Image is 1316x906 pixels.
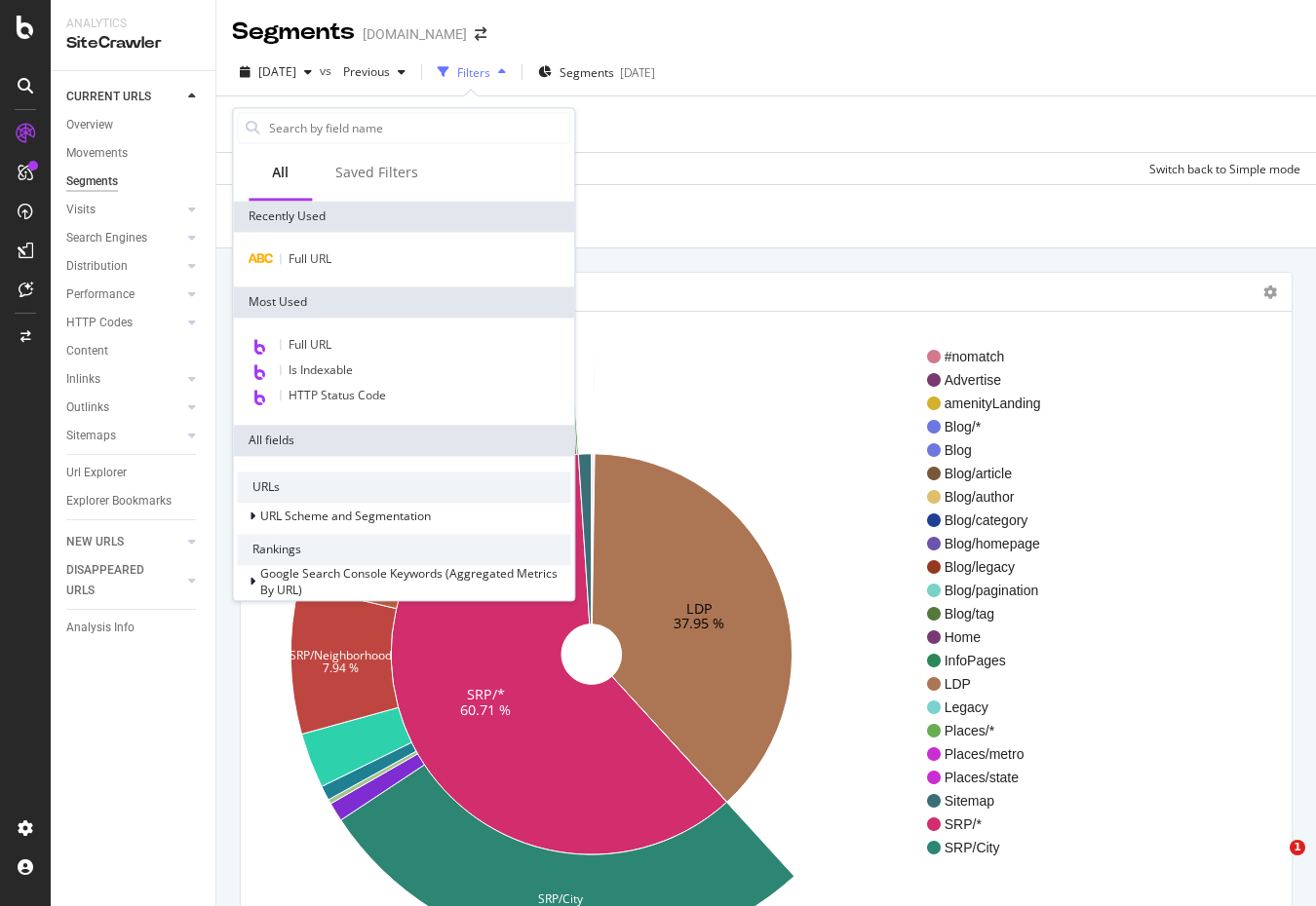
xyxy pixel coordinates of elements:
[66,369,182,390] a: Inlinks
[66,284,182,305] a: Performance
[945,440,1041,460] span: Blog
[237,534,570,565] div: Rankings
[66,560,165,601] div: DISAPPEARED URLS
[1149,161,1300,177] div: Switch back to Simple mode
[66,228,182,248] a: Search Engines
[233,286,574,318] div: Most Used
[945,838,1041,857] span: SRP/City
[945,814,1041,834] span: SRP/*
[945,627,1041,647] span: Home
[335,63,390,80] span: Previous
[66,618,135,638] div: Analysis Info
[945,721,1041,740] span: Places/*
[320,62,335,79] span: vs
[945,347,1041,366] span: #nomatch
[66,256,182,277] a: Distribution
[945,487,1041,507] span: Blog/author
[66,397,109,418] div: Outlinks
[66,618,202,638] a: Analysis Info
[66,426,116,446] div: Sitemaps
[945,370,1041,390] span: Advertise
[460,699,511,718] text: 60.71 %
[290,646,392,662] text: SRP/Neighborhood
[232,16,355,49] div: Segments
[363,24,467,44] div: [DOMAIN_NAME]
[66,341,108,361] div: Content
[1290,840,1305,855] span: 1
[457,64,490,81] div: Filters
[430,57,514,88] button: Filters
[66,532,124,552] div: NEW URLS
[66,115,113,135] div: Overview
[66,313,133,333] div: HTTP Codes
[66,200,182,220] a: Visits
[467,685,505,703] text: SRP/*
[66,369,100,390] div: Inlinks
[66,171,202,192] a: Segments
[267,113,569,142] input: Search by field name
[66,426,182,446] a: Sitemaps
[258,63,296,80] span: 2025 Oct. 11th
[530,57,663,88] button: Segments[DATE]
[66,143,128,164] div: Movements
[66,491,202,511] a: Explorer Bookmarks
[66,560,182,601] a: DISAPPEARED URLS
[1142,153,1300,184] button: Switch back to Simple mode
[945,464,1041,483] span: Blog/article
[674,614,724,632] text: 37.95 %
[945,674,1041,694] span: LDP
[945,768,1041,787] span: Places/state
[945,791,1041,811] span: Sitemap
[260,509,431,525] span: URL Scheme and Segmentation
[66,463,127,483] div: Url Explorer
[233,201,574,232] div: Recently Used
[945,417,1041,436] span: Blog/*
[66,32,200,55] div: SiteCrawler
[66,397,182,418] a: Outlinks
[335,57,413,88] button: Previous
[945,581,1041,600] span: Blog/pagination
[66,87,182,107] a: CURRENT URLS
[66,463,202,483] a: Url Explorer
[66,313,182,333] a: HTTP Codes
[260,565,558,598] span: Google Search Console Keywords (Aggregated Metrics By URL)
[945,698,1041,717] span: Legacy
[66,115,202,135] a: Overview
[66,16,200,32] div: Analytics
[620,64,655,81] div: [DATE]
[289,387,386,403] span: HTTP Status Code
[232,57,320,88] button: [DATE]
[66,200,96,220] div: Visits
[66,228,147,248] div: Search Engines
[66,256,128,277] div: Distribution
[233,425,574,456] div: All fields
[1250,840,1297,887] iframe: Intercom live chat
[66,532,182,552] a: NEW URLS
[945,394,1041,413] span: amenityLanding
[289,361,353,378] span: Is Indexable
[66,491,172,511] div: Explorer Bookmarks
[289,336,331,353] span: Full URL
[1263,285,1277,299] i: Options
[945,534,1041,553] span: Blog/homepage
[686,598,713,617] text: LDP
[475,27,486,41] div: arrow-right-arrow-left
[66,284,135,305] div: Performance
[945,510,1041,530] span: Blog/category
[66,341,202,361] a: Content
[945,604,1041,623] span: Blog/tag
[945,744,1041,764] span: Places/metro
[945,651,1041,670] span: InfoPages
[66,87,151,107] div: CURRENT URLS
[237,472,570,503] div: URLs
[66,143,202,164] a: Movements
[945,557,1041,577] span: Blog/legacy
[335,163,418,182] div: Saved Filters
[289,250,331,267] span: Full URL
[66,171,118,192] div: Segments
[560,64,614,81] span: Segments
[538,889,584,906] text: SRP/City
[272,163,289,182] div: All
[323,660,359,676] text: 7.94 %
